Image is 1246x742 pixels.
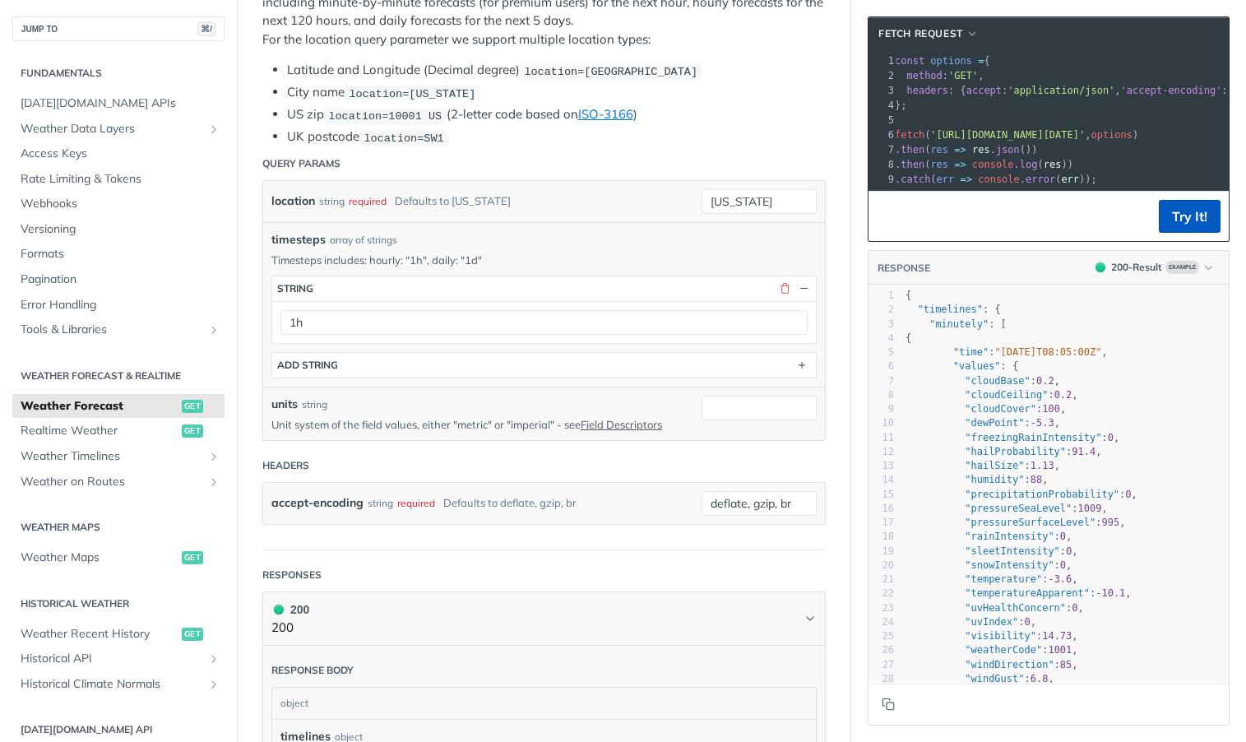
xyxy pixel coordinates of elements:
span: 1.13 [1031,460,1054,471]
div: Defaults to [US_STATE] [395,189,511,213]
a: Versioning [12,217,225,242]
div: 6 [868,128,896,142]
svg: Chevron [804,612,817,625]
button: Hide [796,281,811,296]
span: Pagination [21,271,220,288]
div: 28 [868,672,894,686]
span: "windDirection" [965,659,1054,670]
span: options [1091,129,1133,141]
span: "temperatureApparent" [965,587,1090,599]
label: location [271,189,315,213]
span: 'GET' [948,70,978,81]
span: error [1026,174,1055,185]
div: 7 [868,374,894,388]
a: Realtime Weatherget [12,419,225,443]
span: Access Keys [21,146,220,162]
span: : , [906,503,1108,514]
span: 995 [1101,517,1119,528]
span: ⌘/ [197,22,215,36]
span: "freezingRainIntensity" [965,432,1101,443]
span: : , [906,346,1108,358]
span: : , [906,644,1078,656]
span: => [954,159,966,170]
div: 12 [868,445,894,459]
a: Tools & LibrariesShow subpages for Tools & Libraries [12,318,225,342]
span: 5.3 [1036,417,1054,429]
a: Access Keys [12,141,225,166]
button: fetch Request [873,26,984,42]
div: 4 [868,98,896,113]
span: = [978,55,984,67]
a: Field Descriptors [581,418,662,431]
span: "weatherCode" [965,644,1042,656]
h2: Weather Forecast & realtime [12,369,225,383]
span: const [895,55,924,67]
span: headers [906,85,948,96]
span: "visibility" [965,630,1036,642]
a: ISO-3166 [578,106,633,122]
span: get [182,551,203,564]
span: Historical Climate Normals [21,676,203,693]
span: location=[GEOGRAPHIC_DATA] [524,65,697,77]
span: : , [895,70,984,81]
span: 6.8 [1031,673,1049,684]
span: : , [906,403,1066,415]
span: 'application/json' [1007,85,1114,96]
div: 10 [868,416,894,430]
div: required [349,189,387,213]
span: "temperature" [965,573,1042,585]
span: location=10001 US [328,109,442,122]
span: 'accept-encoding' [1121,85,1222,96]
span: : , [906,432,1119,443]
span: 10.1 [1101,587,1125,599]
button: Show subpages for Historical API [207,652,220,665]
span: : , [906,602,1084,614]
span: : [ [906,318,1007,330]
li: City name [287,83,826,102]
span: "minutely" [929,318,989,330]
a: Webhooks [12,192,225,216]
span: Weather on Routes [21,474,203,490]
span: console [972,159,1014,170]
span: log [1020,159,1038,170]
button: string [272,276,816,301]
span: ( , ) [895,129,1138,141]
span: Realtime Weather [21,423,178,439]
p: Unit system of the field values, either "metric" or "imperial" - see [271,417,677,432]
a: Rate Limiting & Tokens [12,167,225,192]
span: : , [906,545,1078,557]
span: err [1061,174,1079,185]
a: Weather Recent Historyget [12,622,225,647]
div: 5 [868,113,896,128]
h2: Fundamentals [12,66,225,81]
span: 3.6 [1054,573,1072,585]
span: : , [906,573,1078,585]
div: 24 [868,615,894,629]
div: Headers [262,458,309,473]
span: "hailProbability" [965,446,1066,457]
button: JUMP TO⌘/ [12,16,225,41]
span: 14.73 [1042,630,1072,642]
span: "[DATE]T08:05:00Z" [994,346,1101,358]
span: 1001 [1048,644,1072,656]
span: => [961,174,972,185]
span: then [901,159,924,170]
span: => [954,144,966,155]
span: console [978,174,1020,185]
span: - [1095,587,1101,599]
div: 3 [868,83,896,98]
div: 27 [868,658,894,672]
span: "pressureSurfaceLevel" [965,517,1095,528]
div: 11 [868,431,894,445]
span: Versioning [21,221,220,238]
span: "humidity" [965,474,1024,485]
div: 26 [868,643,894,657]
span: location=SW1 [364,132,443,144]
div: 14 [868,473,894,487]
span: 91.4 [1072,446,1095,457]
div: 8 [868,157,896,172]
button: 200 200200 [271,601,817,638]
a: Weather on RoutesShow subpages for Weather on Routes [12,470,225,494]
span: "time" [953,346,989,358]
span: fetch Request [878,26,963,41]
